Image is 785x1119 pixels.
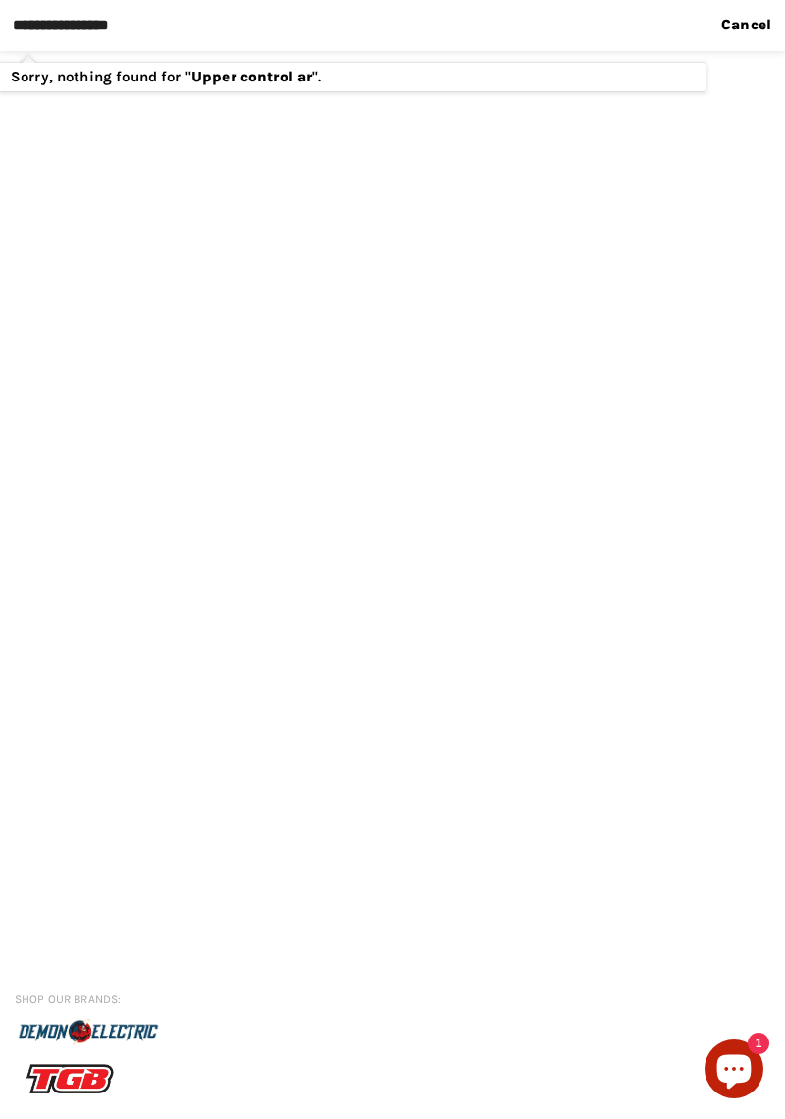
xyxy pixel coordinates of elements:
span: Sorry, nothing found for " ". [11,68,322,85]
span: Shop our brands: [15,993,304,1007]
img: Demon Electric Logo [15,1014,162,1051]
strong: Upper control ar [191,68,312,85]
inbox-online-store-chat: Shopify online store chat [699,1039,769,1103]
img: TGB Logo [15,1060,124,1097]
